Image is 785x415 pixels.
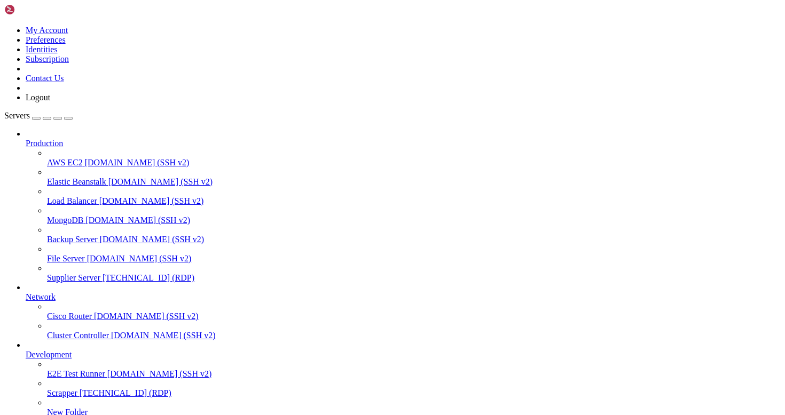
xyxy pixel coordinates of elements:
a: Production [26,139,781,148]
li: MongoDB [DOMAIN_NAME] (SSH v2) [47,206,781,225]
span: Scrapper [47,388,77,397]
span: [DOMAIN_NAME] (SSH v2) [87,254,192,263]
span: [DOMAIN_NAME] (SSH v2) [85,216,190,225]
li: Elastic Beanstalk [DOMAIN_NAME] (SSH v2) [47,167,781,187]
span: [DOMAIN_NAME] (SSH v2) [94,312,199,321]
span: [DOMAIN_NAME] (SSH v2) [100,235,205,244]
span: [DOMAIN_NAME] (SSH v2) [111,331,216,340]
a: Elastic Beanstalk [DOMAIN_NAME] (SSH v2) [47,177,781,187]
span: Elastic Beanstalk [47,177,106,186]
li: Load Balancer [DOMAIN_NAME] (SSH v2) [47,187,781,206]
li: Backup Server [DOMAIN_NAME] (SSH v2) [47,225,781,244]
img: Shellngn [4,4,66,15]
a: File Server [DOMAIN_NAME] (SSH v2) [47,254,781,264]
span: File Server [47,254,85,263]
span: Load Balancer [47,196,97,205]
a: Servers [4,111,73,120]
span: E2E Test Runner [47,369,105,378]
a: MongoDB [DOMAIN_NAME] (SSH v2) [47,216,781,225]
li: Cluster Controller [DOMAIN_NAME] (SSH v2) [47,321,781,340]
li: AWS EC2 [DOMAIN_NAME] (SSH v2) [47,148,781,167]
a: Identities [26,45,58,54]
span: [TECHNICAL_ID] (RDP) [103,273,194,282]
a: Cluster Controller [DOMAIN_NAME] (SSH v2) [47,331,781,340]
span: Cisco Router [47,312,92,321]
span: AWS EC2 [47,158,83,167]
a: My Account [26,26,68,35]
span: [DOMAIN_NAME] (SSH v2) [99,196,204,205]
a: Contact Us [26,74,64,83]
span: [DOMAIN_NAME] (SSH v2) [107,369,212,378]
a: Preferences [26,35,66,44]
span: Backup Server [47,235,98,244]
span: Development [26,350,72,359]
a: Logout [26,93,50,102]
a: Backup Server [DOMAIN_NAME] (SSH v2) [47,235,781,244]
span: Cluster Controller [47,331,109,340]
span: [DOMAIN_NAME] (SSH v2) [85,158,190,167]
a: Scrapper [TECHNICAL_ID] (RDP) [47,388,781,398]
a: E2E Test Runner [DOMAIN_NAME] (SSH v2) [47,369,781,379]
a: Network [26,292,781,302]
span: Production [26,139,63,148]
a: Development [26,350,781,360]
li: Production [26,129,781,283]
li: File Server [DOMAIN_NAME] (SSH v2) [47,244,781,264]
li: Scrapper [TECHNICAL_ID] (RDP) [47,379,781,398]
li: Supplier Server [TECHNICAL_ID] (RDP) [47,264,781,283]
span: Servers [4,111,30,120]
span: [DOMAIN_NAME] (SSH v2) [108,177,213,186]
span: Supplier Server [47,273,100,282]
a: Subscription [26,54,69,63]
li: Cisco Router [DOMAIN_NAME] (SSH v2) [47,302,781,321]
a: Cisco Router [DOMAIN_NAME] (SSH v2) [47,312,781,321]
span: Network [26,292,56,301]
span: MongoDB [47,216,83,225]
a: Supplier Server [TECHNICAL_ID] (RDP) [47,273,781,283]
a: Load Balancer [DOMAIN_NAME] (SSH v2) [47,196,781,206]
span: [TECHNICAL_ID] (RDP) [80,388,171,397]
li: Network [26,283,781,340]
a: AWS EC2 [DOMAIN_NAME] (SSH v2) [47,158,781,167]
li: E2E Test Runner [DOMAIN_NAME] (SSH v2) [47,360,781,379]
